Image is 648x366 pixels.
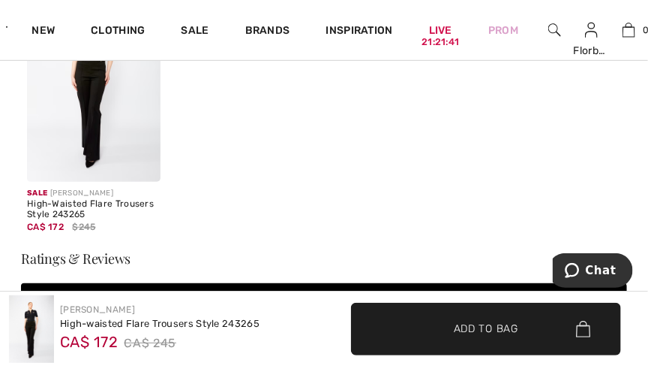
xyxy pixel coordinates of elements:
span: Add to Bag [454,321,518,337]
span: CA$ 172 [27,216,64,232]
a: New [31,24,55,40]
a: Prom [488,23,518,38]
span: CA$ 245 [124,332,176,355]
button: Add to Bag [351,303,621,355]
span: $245 [72,220,95,234]
iframe: Opens a widget where you can chat to one of our agents [553,253,633,291]
div: Florbela [574,43,610,59]
img: 1ère Avenue [6,12,7,42]
a: [PERSON_NAME] [60,304,135,315]
img: Bag.svg [576,321,590,337]
span: Sale [27,183,47,198]
img: High-Waisted Flare Trousers Style 243265 [9,295,54,363]
div: High-waisted Flare Trousers Style 243265 [60,316,259,331]
a: Live21:21:41 [429,23,452,38]
button: Write a review [21,283,627,313]
img: search the website [548,21,561,39]
span: Inspiration [326,24,393,40]
div: High-Waisted Flare Trousers Style 243265 [27,199,160,220]
a: Brands [245,24,290,40]
a: Sale [181,24,209,40]
div: [PERSON_NAME] [27,188,160,199]
h3: Ratings & Reviews [21,252,627,265]
a: 0 [611,21,647,39]
span: CA$ 172 [60,328,118,351]
img: My Bag [622,21,635,39]
img: My Info [585,21,598,39]
a: Clothing [91,24,145,40]
div: 21:21:41 [421,35,459,50]
a: Sign In [585,23,598,37]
